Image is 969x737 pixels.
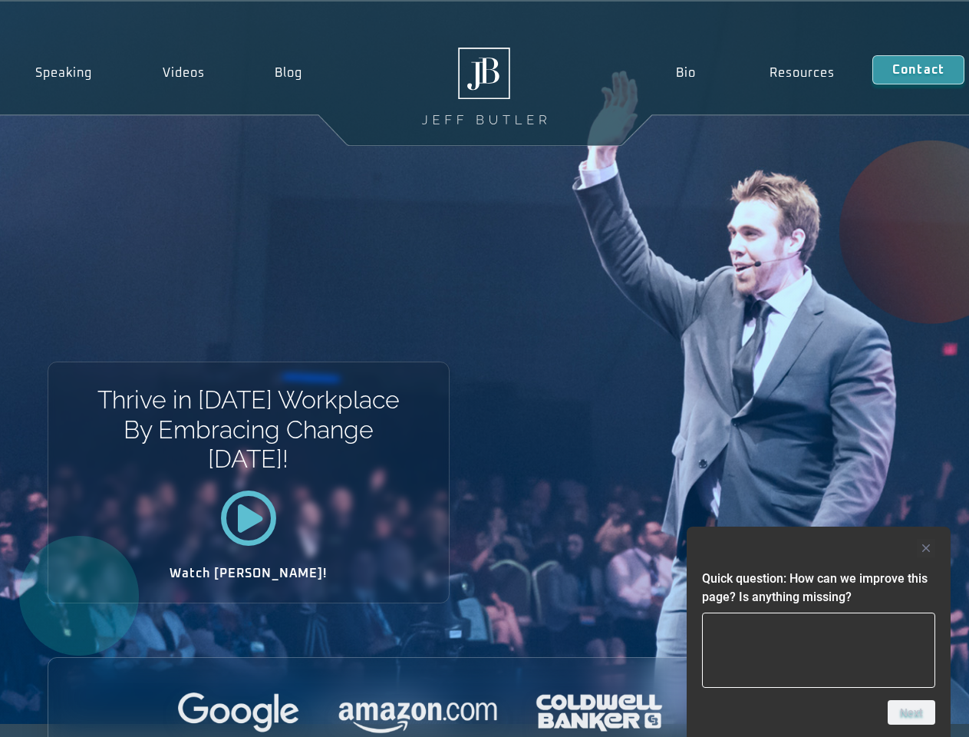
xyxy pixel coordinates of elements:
[892,64,944,76] span: Contact
[239,55,338,91] a: Blog
[638,55,733,91] a: Bio
[872,55,964,84] a: Contact
[917,539,935,557] button: Hide survey
[888,700,935,725] button: Next question
[733,55,872,91] a: Resources
[702,539,935,725] div: Quick question: How can we improve this page? Is anything missing?
[96,385,400,474] h1: Thrive in [DATE] Workplace By Embracing Change [DATE]!
[702,570,935,606] h2: Quick question: How can we improve this page? Is anything missing?
[638,55,872,91] nav: Menu
[102,567,395,580] h2: Watch [PERSON_NAME]!
[702,613,935,688] textarea: Quick question: How can we improve this page? Is anything missing?
[127,55,240,91] a: Videos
